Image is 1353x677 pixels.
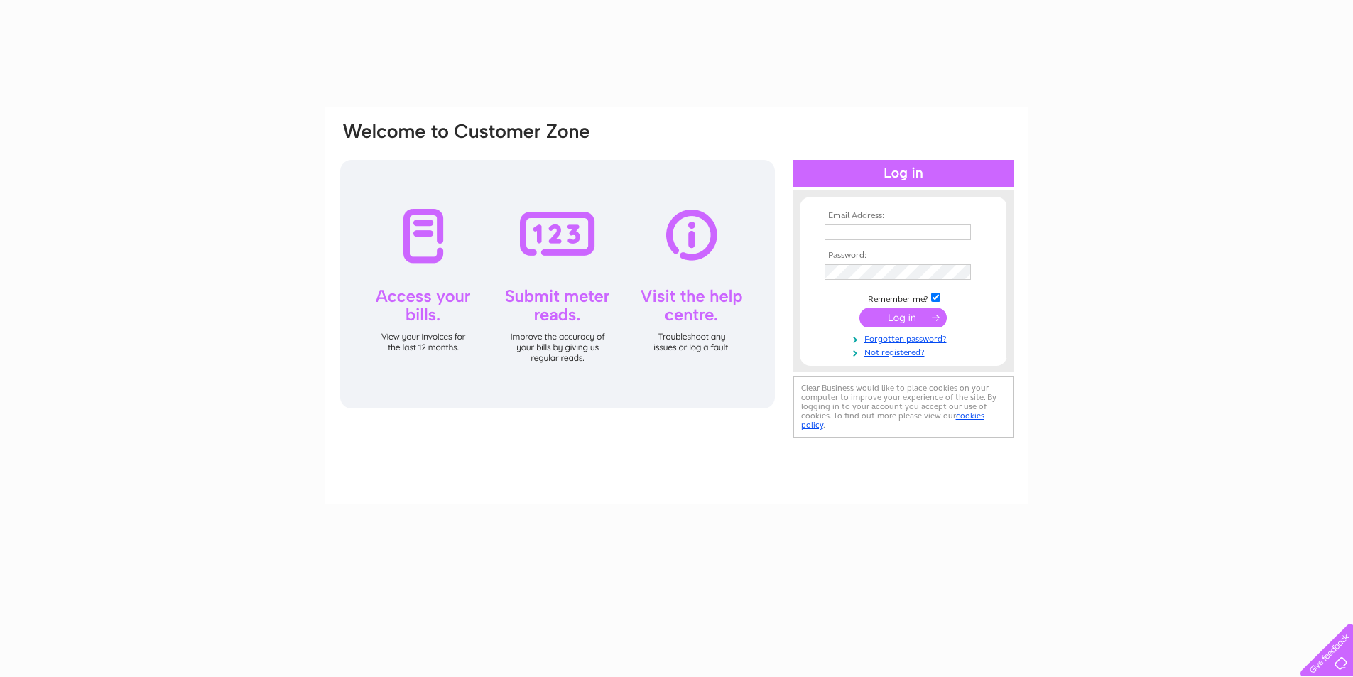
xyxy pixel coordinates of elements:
[793,376,1014,438] div: Clear Business would like to place cookies on your computer to improve your experience of the sit...
[821,251,986,261] th: Password:
[859,308,947,327] input: Submit
[825,331,986,345] a: Forgotten password?
[821,211,986,221] th: Email Address:
[825,345,986,358] a: Not registered?
[801,411,984,430] a: cookies policy
[821,291,986,305] td: Remember me?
